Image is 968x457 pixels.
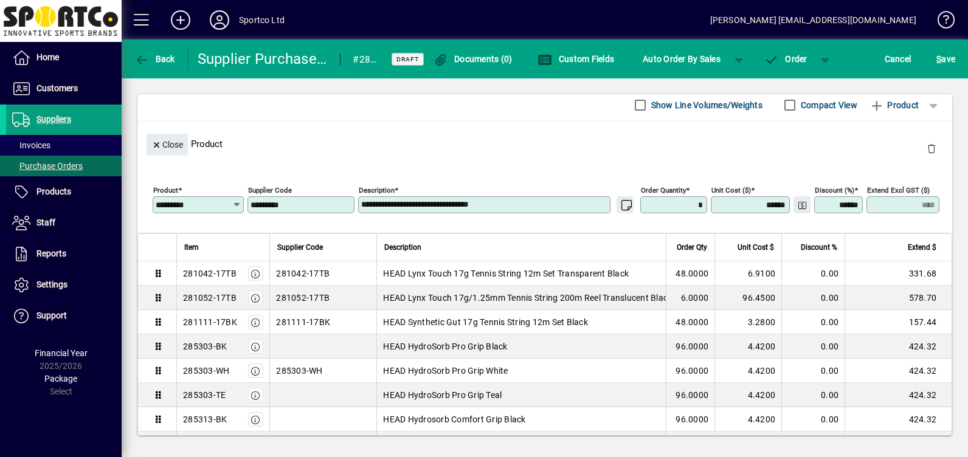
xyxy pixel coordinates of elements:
[666,407,714,431] td: 96.0000
[666,286,714,310] td: 6.0000
[131,48,178,70] button: Back
[845,431,952,456] td: 212.16
[151,135,183,155] span: Close
[863,94,925,116] button: Product
[6,156,122,176] a: Purchase Orders
[936,49,955,69] span: ave
[161,9,200,31] button: Add
[36,218,55,227] span: Staff
[845,261,952,286] td: 331.68
[269,359,376,383] td: 285303-WH
[714,359,781,383] td: 4.4200
[353,50,376,69] div: #2844
[200,9,239,31] button: Profile
[6,208,122,238] a: Staff
[714,310,781,334] td: 3.2800
[793,196,811,213] button: Change Price Levels
[666,359,714,383] td: 96.0000
[383,267,629,280] span: HEAD Lynx Touch 17g Tennis String 12m Set Transparent Black
[383,389,502,401] span: HEAD HydroSorb Pro Grip Teal
[815,186,854,194] mat-label: Discount (%)
[183,389,226,401] div: 285303-TE
[198,49,328,69] div: Supplier Purchase Order
[928,2,953,42] a: Knowledge Base
[6,177,122,207] a: Products
[36,52,59,62] span: Home
[183,292,237,304] div: 281052-17TB
[36,83,78,93] span: Customers
[917,134,946,163] button: Delete
[637,48,727,70] button: Auto Order By Sales
[714,261,781,286] td: 6.9100
[801,241,837,254] span: Discount %
[649,99,762,111] label: Show Line Volumes/Weights
[383,340,507,352] span: HEAD HydroSorb Pro Grip Black
[147,134,188,156] button: Close
[917,143,946,154] app-page-header-button: Delete
[35,348,88,358] span: Financial Year
[677,241,707,254] span: Order Qty
[36,187,71,196] span: Products
[383,292,672,304] span: HEAD Lynx Touch 17g/1.25mm Tennis String 200m Reel Translucent Black
[933,48,958,70] button: Save
[430,48,516,70] button: Documents (0)
[36,311,67,320] span: Support
[781,310,845,334] td: 0.00
[845,383,952,407] td: 424.32
[798,99,857,111] label: Compact View
[538,54,614,64] span: Custom Fields
[641,186,686,194] mat-label: Order Quantity
[738,241,774,254] span: Unit Cost $
[36,249,66,258] span: Reports
[758,48,814,70] button: Order
[6,270,122,300] a: Settings
[781,431,845,456] td: 0.00
[137,122,952,166] div: Product
[845,286,952,310] td: 578.70
[269,310,376,334] td: 281111-17BK
[710,10,916,30] div: [PERSON_NAME] [EMAIL_ADDRESS][DOMAIN_NAME]
[183,340,227,352] div: 285303-BK
[781,286,845,310] td: 0.00
[643,49,721,69] span: Auto Order By Sales
[36,280,67,289] span: Settings
[781,359,845,383] td: 0.00
[882,48,914,70] button: Cancel
[12,140,50,150] span: Invoices
[6,301,122,331] a: Support
[867,186,930,194] mat-label: Extend excl GST ($)
[183,413,227,425] div: 285313-BK
[122,48,188,70] app-page-header-button: Back
[6,135,122,156] a: Invoices
[248,186,292,194] mat-label: Supplier Code
[714,431,781,456] td: 4.4200
[845,310,952,334] td: 157.44
[183,316,237,328] div: 281111-17BK
[711,186,751,194] mat-label: Unit Cost ($)
[781,334,845,359] td: 0.00
[143,139,191,149] app-page-header-button: Close
[384,241,421,254] span: Description
[6,74,122,104] a: Customers
[383,316,588,328] span: HEAD Synthetic Gut 17g Tennis String 12m Set Black
[359,186,395,194] mat-label: Description
[383,413,525,425] span: HEAD Hydrosorb Comfort Grip Black
[183,365,229,377] div: 285303-WH
[714,334,781,359] td: 4.4200
[845,407,952,431] td: 424.32
[383,365,508,377] span: HEAD HydroSorb Pro Grip White
[781,407,845,431] td: 0.00
[781,261,845,286] td: 0.00
[666,383,714,407] td: 96.0000
[36,114,71,124] span: Suppliers
[239,10,285,30] div: Sportco Ltd
[269,431,376,456] td: 285313-WH
[269,261,376,286] td: 281042-17TB
[44,374,77,383] span: Package
[666,310,714,334] td: 48.0000
[153,186,178,194] mat-label: Product
[869,95,919,115] span: Product
[781,383,845,407] td: 0.00
[908,241,936,254] span: Extend $
[6,239,122,269] a: Reports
